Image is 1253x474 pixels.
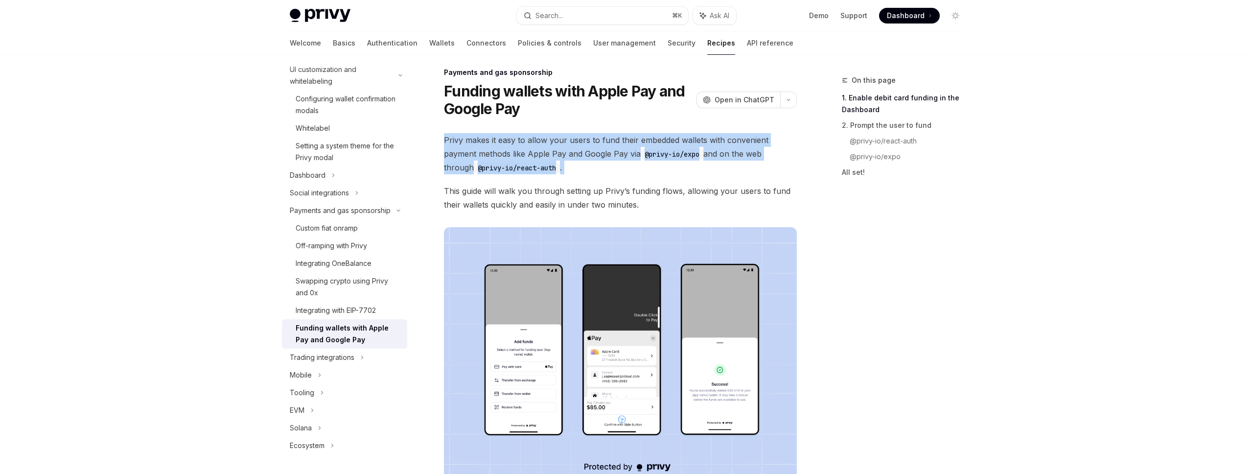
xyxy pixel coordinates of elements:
[593,31,656,55] a: User management
[696,92,780,108] button: Open in ChatGPT
[290,404,304,416] div: EVM
[474,163,560,173] code: @privy-io/react-auth
[518,31,581,55] a: Policies & controls
[296,305,376,316] div: Integrating with EIP-7702
[296,122,330,134] div: Whitelabel
[282,219,407,237] a: Custom fiat onramp
[290,440,325,451] div: Ecosystem
[290,169,325,181] div: Dashboard
[641,149,703,160] code: @privy-io/expo
[290,352,354,363] div: Trading integrations
[879,8,940,24] a: Dashboard
[444,184,797,212] span: This guide will walk you through setting up Privy’s funding flows, allowing your users to fund th...
[948,8,963,24] button: Toggle dark mode
[444,133,797,174] span: Privy makes it easy to allow your users to fund their embedded wallets with convenient payment me...
[296,240,367,252] div: Off-ramping with Privy
[296,140,401,164] div: Setting a system theme for the Privy modal
[842,118,971,133] a: 2. Prompt the user to fund
[444,68,797,77] div: Payments and gas sponsorship
[282,90,407,119] a: Configuring wallet confirmation modals
[290,187,349,199] div: Social integrations
[710,11,729,21] span: Ask AI
[282,302,407,319] a: Integrating with EIP-7702
[282,119,407,137] a: Whitelabel
[668,31,696,55] a: Security
[535,10,563,22] div: Search...
[672,12,682,20] span: ⌘ K
[429,31,455,55] a: Wallets
[290,31,321,55] a: Welcome
[296,258,371,269] div: Integrating OneBalance
[715,95,774,105] span: Open in ChatGPT
[296,93,401,117] div: Configuring wallet confirmation modals
[517,7,688,24] button: Search...⌘K
[707,31,735,55] a: Recipes
[290,9,350,23] img: light logo
[290,369,312,381] div: Mobile
[290,387,314,399] div: Tooling
[282,319,407,349] a: Funding wallets with Apple Pay and Google Pay
[282,137,407,166] a: Setting a system theme for the Privy modal
[296,322,401,346] div: Funding wallets with Apple Pay and Google Pay
[850,133,971,149] a: @privy-io/react-auth
[296,275,401,299] div: Swapping crypto using Privy and 0x
[333,31,355,55] a: Basics
[850,149,971,165] a: @privy-io/expo
[466,31,506,55] a: Connectors
[290,64,393,87] div: UI customization and whitelabeling
[282,237,407,255] a: Off-ramping with Privy
[444,82,693,118] h1: Funding wallets with Apple Pay and Google Pay
[290,205,391,216] div: Payments and gas sponsorship
[693,7,736,24] button: Ask AI
[842,90,971,118] a: 1. Enable debit card funding in the Dashboard
[852,74,896,86] span: On this page
[290,422,312,434] div: Solana
[842,165,971,180] a: All set!
[747,31,793,55] a: API reference
[367,31,418,55] a: Authentication
[282,255,407,272] a: Integrating OneBalance
[887,11,925,21] span: Dashboard
[840,11,867,21] a: Support
[296,222,358,234] div: Custom fiat onramp
[809,11,829,21] a: Demo
[282,272,407,302] a: Swapping crypto using Privy and 0x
